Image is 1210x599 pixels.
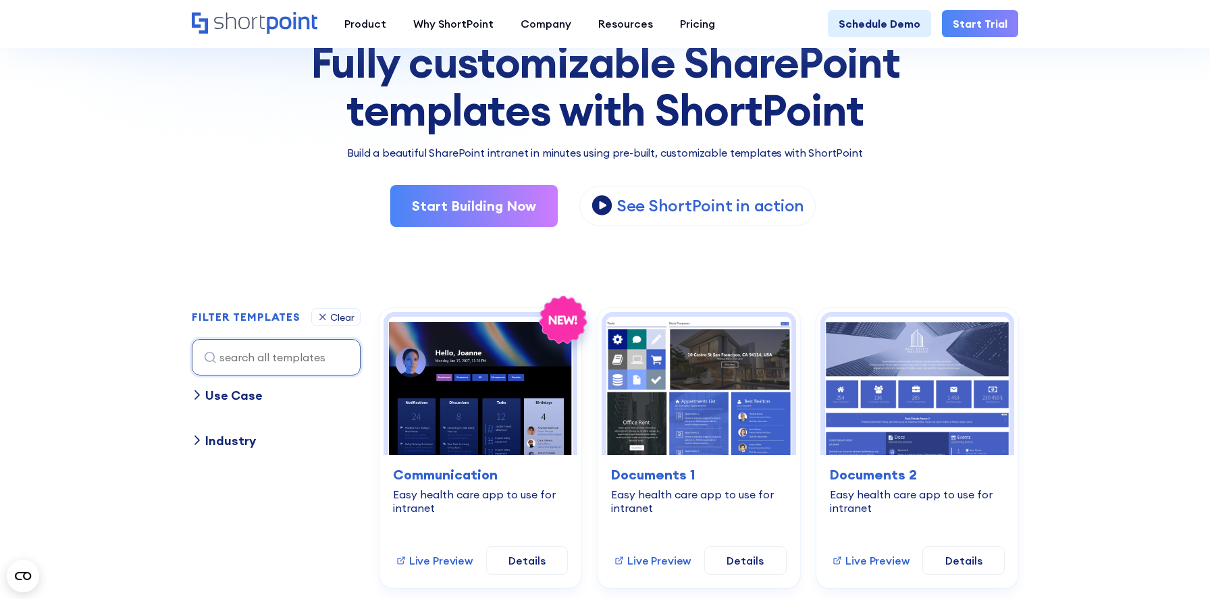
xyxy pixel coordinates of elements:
img: Documents 1 [606,317,791,455]
div: Company [521,16,571,32]
a: Product [331,10,400,37]
a: Resources [585,10,666,37]
button: Open CMP widget [7,560,39,592]
h3: Communication [393,465,568,485]
a: Company [507,10,585,37]
p: See ShortPoint in action [617,195,804,216]
div: Pricing [680,16,715,32]
div: Fully customizable SharePoint templates with ShortPoint [192,38,1018,134]
a: Live Preview [396,552,473,569]
div: Easy health care app to use for intranet [393,488,568,515]
p: Build a beautiful SharePoint intranet in minutes using pre-built, customizable templates with Sho... [192,145,1018,161]
a: open lightbox [579,186,816,226]
a: Pricing [666,10,729,37]
a: Live Preview [614,552,691,569]
h2: FILTER TEMPLATES [192,311,300,323]
a: Schedule Demo [828,10,931,37]
a: Details [922,546,1005,575]
input: search all templates [192,339,361,375]
a: Start Building Now [390,185,558,227]
div: Clear [330,313,354,322]
div: Why ShortPoint [413,16,494,32]
iframe: Chat Widget [1142,534,1210,599]
div: Industry [205,432,256,450]
a: Details [486,546,569,575]
div: Product [344,16,386,32]
div: Use Case [205,386,263,405]
div: Resources [598,16,653,32]
h3: Documents 2 [830,465,1005,485]
a: Why ShortPoint [400,10,507,37]
a: Live Preview [832,552,909,569]
a: Start Trial [942,10,1018,37]
img: Documents 2 [825,317,1009,455]
a: Home [192,12,317,35]
h3: Documents 1 [611,465,786,485]
a: Details [704,546,787,575]
div: Easy health care app to use for intranet [830,488,1005,515]
img: Communication [388,317,573,455]
div: Easy health care app to use for intranet [611,488,786,515]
